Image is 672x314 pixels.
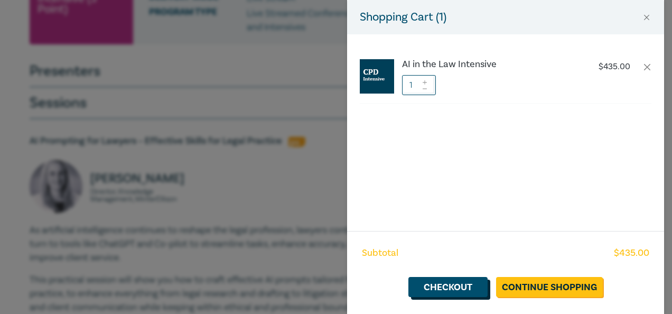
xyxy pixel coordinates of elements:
[402,75,436,95] input: 1
[408,277,488,297] a: Checkout
[496,277,603,297] a: Continue Shopping
[614,246,649,260] span: $ 435.00
[642,13,651,22] button: Close
[402,59,577,70] a: AI in the Law Intensive
[599,62,630,72] p: $ 435.00
[362,246,398,260] span: Subtotal
[360,59,394,94] img: CPD%20Intensive.jpg
[360,8,446,26] h5: Shopping Cart ( 1 )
